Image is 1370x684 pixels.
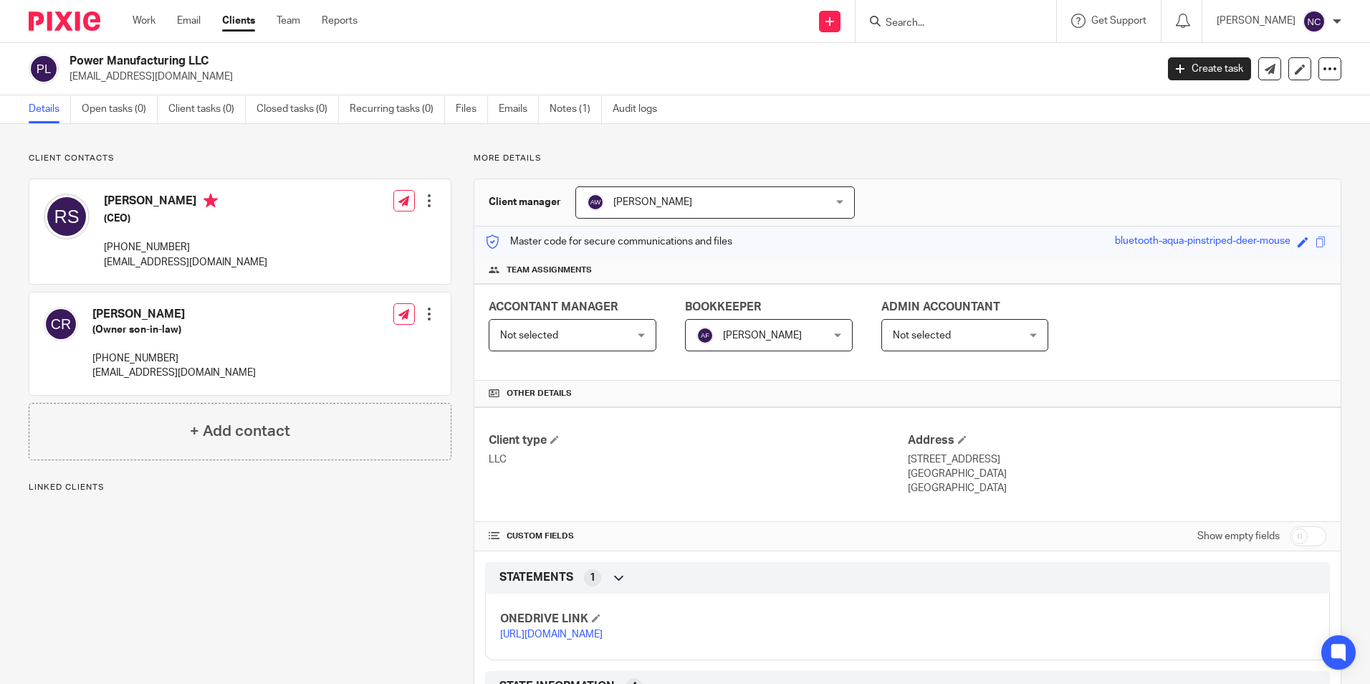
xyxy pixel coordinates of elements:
[881,301,1000,313] span: ADMIN ACCOUNTANT
[908,452,1326,467] p: [STREET_ADDRESS]
[168,95,246,123] a: Client tasks (0)
[685,301,761,313] span: BOOKKEEPER
[104,212,267,226] h5: (CEO)
[1217,14,1295,28] p: [PERSON_NAME]
[507,265,592,276] span: Team assignments
[507,388,572,399] span: Other details
[44,194,90,239] img: svg%3E
[474,153,1341,164] p: More details
[587,194,604,211] img: svg%3E
[499,95,539,123] a: Emails
[723,331,802,341] span: [PERSON_NAME]
[104,255,267,270] p: [EMAIL_ADDRESS][DOMAIN_NAME]
[489,531,907,542] h4: CUSTOM FIELDS
[590,571,595,585] span: 1
[500,630,603,640] a: [URL][DOMAIN_NAME]
[908,467,1326,481] p: [GEOGRAPHIC_DATA]
[696,327,714,344] img: svg%3E
[92,366,256,380] p: [EMAIL_ADDRESS][DOMAIN_NAME]
[82,95,158,123] a: Open tasks (0)
[104,194,267,212] h4: [PERSON_NAME]
[613,95,668,123] a: Audit logs
[92,307,256,322] h4: [PERSON_NAME]
[908,481,1326,495] p: [GEOGRAPHIC_DATA]
[277,14,300,28] a: Team
[485,234,732,249] p: Master code for secure communications and files
[500,331,558,341] span: Not selected
[1168,57,1251,80] a: Create task
[1115,234,1290,250] div: bluetooth-aqua-pinstriped-deer-mouse
[1197,529,1280,543] label: Show empty fields
[1303,10,1326,33] img: svg%3E
[257,95,339,123] a: Closed tasks (0)
[70,54,931,69] h2: Power Manufacturing LLC
[500,612,907,627] h4: ONEDRIVE LINK
[456,95,488,123] a: Files
[92,351,256,366] p: [PHONE_NUMBER]
[70,70,1146,84] p: [EMAIL_ADDRESS][DOMAIN_NAME]
[613,197,692,207] span: [PERSON_NAME]
[29,54,59,84] img: svg%3E
[908,433,1326,448] h4: Address
[350,95,445,123] a: Recurring tasks (0)
[893,331,951,341] span: Not selected
[29,95,71,123] a: Details
[29,153,451,164] p: Client contacts
[133,14,155,28] a: Work
[104,240,267,255] p: [PHONE_NUMBER]
[29,482,451,493] p: Linked clients
[92,323,256,337] h5: (Owner son-in-law)
[489,195,561,209] h3: Client manager
[489,301,618,313] span: ACCONTANT MANAGER
[177,14,201,28] a: Email
[44,307,78,341] img: svg%3E
[499,570,573,585] span: STATEMENTS
[489,452,907,467] p: LLC
[489,433,907,448] h4: Client type
[203,194,218,208] i: Primary
[884,17,1013,30] input: Search
[550,95,602,123] a: Notes (1)
[190,420,290,442] h4: + Add contact
[1091,16,1146,26] span: Get Support
[29,11,100,31] img: Pixie
[322,14,358,28] a: Reports
[222,14,255,28] a: Clients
